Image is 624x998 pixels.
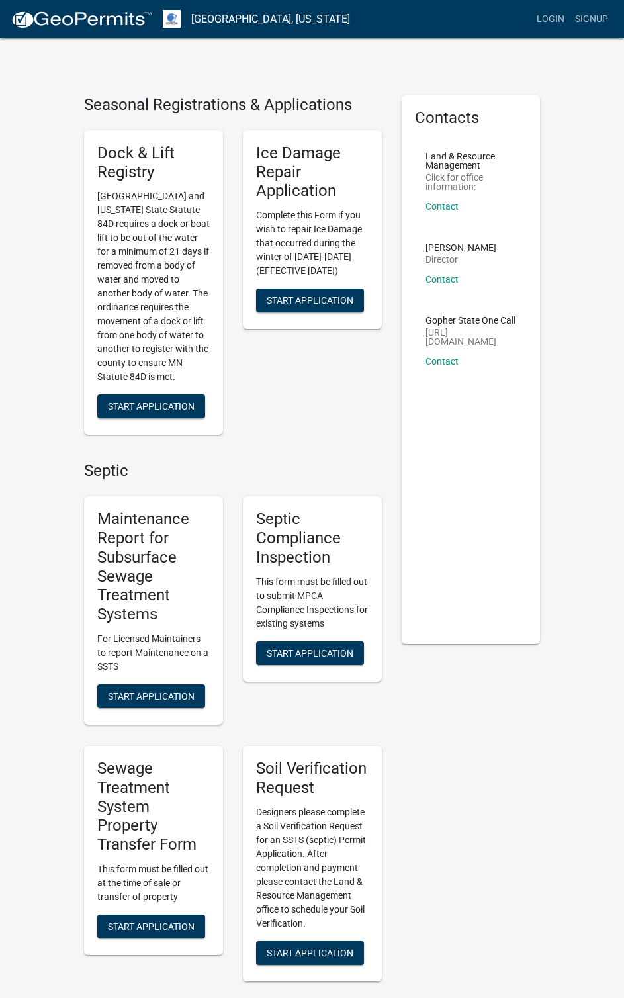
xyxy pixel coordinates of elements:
[425,356,459,367] a: Contact
[163,10,181,28] img: Otter Tail County, Minnesota
[256,759,369,797] h5: Soil Verification Request
[425,316,517,325] p: Gopher State One Call
[425,255,496,264] p: Director
[425,173,517,191] p: Click for office information:
[108,921,195,931] span: Start Application
[97,144,210,182] h5: Dock & Lift Registry
[425,201,459,212] a: Contact
[97,915,205,938] button: Start Application
[256,289,364,312] button: Start Application
[97,394,205,418] button: Start Application
[97,684,205,708] button: Start Application
[425,243,496,252] p: [PERSON_NAME]
[256,641,364,665] button: Start Application
[97,759,210,854] h5: Sewage Treatment System Property Transfer Form
[425,274,459,285] a: Contact
[267,647,353,658] span: Start Application
[425,328,517,346] p: [URL][DOMAIN_NAME]
[108,690,195,701] span: Start Application
[256,805,369,930] p: Designers please complete a Soil Verification Request for an SSTS (septic) Permit Application. Af...
[97,632,210,674] p: For Licensed Maintainers to report Maintenance on a SSTS
[108,401,195,412] span: Start Application
[256,510,369,567] h5: Septic Compliance Inspection
[415,109,527,128] h5: Contacts
[531,7,570,32] a: Login
[256,575,369,631] p: This form must be filled out to submit MPCA Compliance Inspections for existing systems
[84,461,382,480] h4: Septic
[191,8,350,30] a: [GEOGRAPHIC_DATA], [US_STATE]
[425,152,517,170] p: Land & Resource Management
[97,189,210,384] p: [GEOGRAPHIC_DATA] and [US_STATE] State Statute 84D requires a dock or boat lift to be out of the ...
[256,144,369,201] h5: Ice Damage Repair Application
[97,510,210,624] h5: Maintenance Report for Subsurface Sewage Treatment Systems
[267,295,353,306] span: Start Application
[97,862,210,904] p: This form must be filled out at the time of sale or transfer of property
[256,941,364,965] button: Start Application
[256,208,369,278] p: Complete this Form if you wish to repair Ice Damage that occurred during the winter of [DATE]-[DA...
[570,7,613,32] a: Signup
[84,95,382,114] h4: Seasonal Registrations & Applications
[267,947,353,958] span: Start Application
